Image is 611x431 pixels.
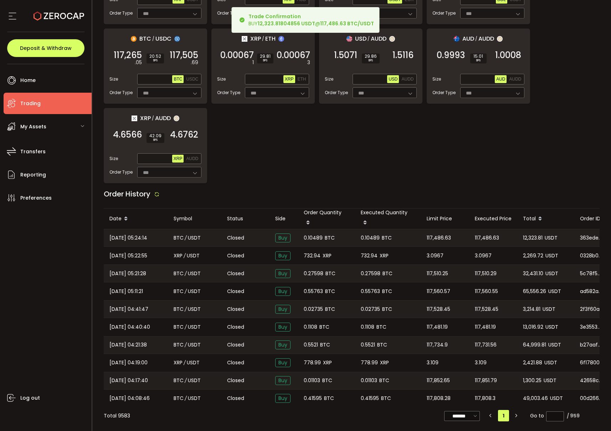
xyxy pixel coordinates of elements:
[361,359,378,367] span: 778.99
[526,354,611,431] div: Chat Widget
[382,234,392,242] span: BTC
[523,287,546,296] span: 65,556.26
[401,77,414,82] span: AUDD
[269,215,298,223] div: Side
[379,376,389,385] span: BTC
[454,36,459,42] img: aud_portfolio.svg
[278,36,284,42] img: eth_portfolio.svg
[275,269,291,278] span: Buy
[109,252,147,260] span: [DATE] 05:22:55
[371,34,386,43] span: AUDD
[174,156,183,161] span: XRP
[174,394,184,402] span: BTC
[475,323,496,331] span: 117,481.19
[304,287,323,296] span: 0.55763
[319,323,329,331] span: BTC
[104,213,168,225] div: Date
[248,13,301,20] b: Trade Confirmation
[172,155,184,163] button: XRP
[324,394,334,402] span: BTC
[580,306,603,313] span: 2f3f60ab-b104-4ede-a5ed-5261d468adbe
[325,234,335,242] span: BTC
[323,359,332,367] span: XRP
[365,58,377,63] i: BPS
[325,287,335,296] span: BTC
[361,252,378,260] span: 732.94
[242,36,247,42] img: xrp_portfolio.png
[174,36,180,42] img: usdc_portfolio.svg
[20,193,52,203] span: Preferences
[285,77,294,82] span: XRP
[475,394,496,402] span: 117,808.3
[361,287,380,296] span: 0.55763
[322,376,332,385] span: BTC
[523,376,541,385] span: 1,300.25
[174,359,183,367] span: XRP
[304,359,321,367] span: 778.99
[227,234,244,242] span: Closed
[304,341,318,349] span: 0.5521
[140,114,151,123] span: XRP
[523,270,543,278] span: 32,431.10
[184,252,186,260] em: /
[304,234,323,242] span: 0.10489
[432,89,456,96] span: Order Type
[325,89,348,96] span: Order Type
[275,323,291,332] span: Buy
[170,52,198,59] span: 117,505
[174,376,184,385] span: BTC
[277,52,310,59] span: 0.00067
[382,287,392,296] span: BTC
[185,305,187,313] em: /
[400,75,415,83] button: AUDD
[109,10,133,16] span: Order Type
[509,77,521,82] span: AUDD
[139,34,151,43] span: BTC
[109,323,150,331] span: [DATE] 04:40:40
[227,323,244,331] span: Closed
[307,59,310,66] em: 3
[185,394,187,402] em: /
[227,252,244,260] span: Closed
[109,169,133,175] span: Order Type
[109,341,147,349] span: [DATE] 04:21:38
[325,305,335,313] span: BTC
[172,75,184,83] button: BTC
[523,323,543,331] span: 13,016.92
[174,287,184,296] span: BTC
[217,10,240,16] span: Order Type
[475,305,498,313] span: 117,528.45
[427,252,443,260] span: 3.0967
[20,147,46,157] span: Transfers
[304,252,320,260] span: 732.94
[298,77,306,82] span: ETH
[382,270,392,278] span: BTC
[548,287,561,296] span: USDT
[304,376,320,385] span: 0.01103
[188,287,201,296] span: USDT
[427,359,438,367] span: 3.109
[545,252,558,260] span: USDT
[258,20,315,27] b: 12,323.81804856 USDT
[20,98,41,109] span: Trading
[260,54,271,58] span: 29.81
[132,116,137,121] img: xrp_portfolio.png
[188,234,201,242] span: USDT
[325,76,333,82] span: Size
[298,209,355,229] div: Order Quantity
[262,36,264,42] em: /
[188,270,201,278] span: USDT
[355,34,366,43] span: USD
[304,323,317,331] span: 0.1108
[427,323,448,331] span: 117,481.19
[392,52,414,59] span: 1.5116
[462,34,474,43] span: AUD
[389,77,397,82] span: USD
[185,234,187,242] em: /
[580,252,603,260] span: 0328b0d1-4bb7-4f56-a1b7-73a132337ca5
[174,77,182,82] span: BTC
[20,122,46,132] span: My Assets
[275,376,291,385] span: Buy
[421,215,469,223] div: Limit Price
[478,34,494,43] span: AUDD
